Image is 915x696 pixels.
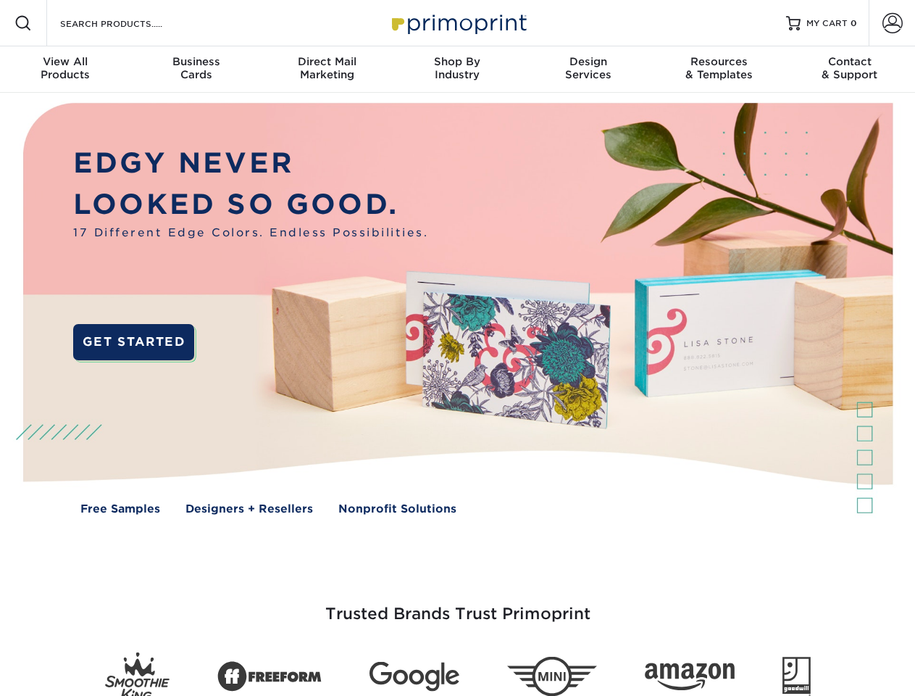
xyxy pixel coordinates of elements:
h3: Trusted Brands Trust Primoprint [34,570,882,641]
img: Amazon [645,663,735,691]
a: Free Samples [80,501,160,518]
span: 17 Different Edge Colors. Endless Possibilities. [73,225,428,241]
div: Industry [392,55,522,81]
div: & Templates [653,55,784,81]
div: Marketing [262,55,392,81]
a: BusinessCards [130,46,261,93]
p: EDGY NEVER [73,143,428,184]
a: Shop ByIndustry [392,46,522,93]
div: & Support [785,55,915,81]
div: Cards [130,55,261,81]
a: Resources& Templates [653,46,784,93]
a: Direct MailMarketing [262,46,392,93]
span: Contact [785,55,915,68]
img: Google [369,662,459,692]
p: LOOKED SO GOOD. [73,184,428,225]
a: Designers + Resellers [185,501,313,518]
a: Nonprofit Solutions [338,501,456,518]
span: Resources [653,55,784,68]
span: 0 [851,18,857,28]
span: Shop By [392,55,522,68]
a: GET STARTED [73,324,194,360]
span: Business [130,55,261,68]
span: Design [523,55,653,68]
input: SEARCH PRODUCTS..... [59,14,200,32]
img: Primoprint [385,7,530,38]
span: MY CART [806,17,848,30]
a: Contact& Support [785,46,915,93]
img: Goodwill [782,657,811,696]
div: Services [523,55,653,81]
span: Direct Mail [262,55,392,68]
a: DesignServices [523,46,653,93]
